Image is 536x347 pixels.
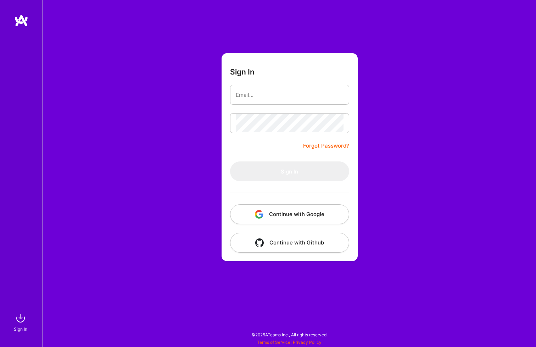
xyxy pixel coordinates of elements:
[13,311,28,325] img: sign in
[257,340,322,345] span: |
[43,326,536,343] div: © 2025 ATeams Inc., All rights reserved.
[236,86,344,104] input: Email...
[293,340,322,345] a: Privacy Policy
[303,142,349,150] a: Forgot Password?
[230,161,349,181] button: Sign In
[255,238,264,247] img: icon
[15,311,28,333] a: sign inSign In
[14,325,27,333] div: Sign In
[230,233,349,253] button: Continue with Github
[257,340,290,345] a: Terms of Service
[230,204,349,224] button: Continue with Google
[255,210,263,219] img: icon
[14,14,28,27] img: logo
[230,67,255,76] h3: Sign In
